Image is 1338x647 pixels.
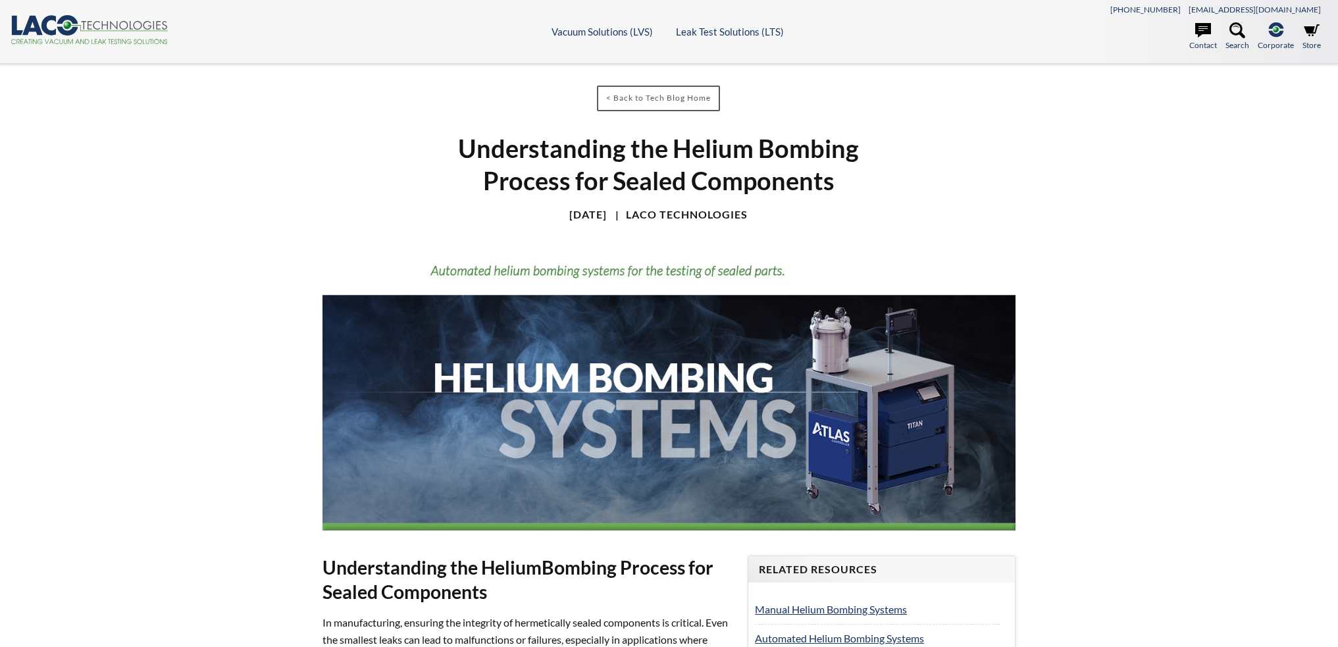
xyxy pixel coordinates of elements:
[569,208,607,222] h4: [DATE]
[1258,39,1294,51] span: Corporate
[597,86,720,111] a: < Back to Tech Blog Home
[609,208,748,222] h4: LACO Technologies
[322,556,713,603] strong: Bombing Process for Sealed Components
[428,132,890,197] h1: Understanding the Helium Bombing Process for Sealed Components
[759,563,1004,577] h4: Related Resources
[676,26,784,38] a: Leak Test Solutions (LTS)
[755,603,907,615] a: Manual Helium Bombing Systems
[322,556,542,579] strong: Understanding the Helium
[1189,5,1321,14] a: [EMAIL_ADDRESS][DOMAIN_NAME]
[552,26,653,38] a: Vacuum Solutions (LVS)
[1189,22,1217,51] a: Contact
[755,632,924,644] a: Automated Helium Bombing Systems
[1225,22,1249,51] a: Search
[1110,5,1181,14] a: [PHONE_NUMBER]
[1302,22,1321,51] a: Store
